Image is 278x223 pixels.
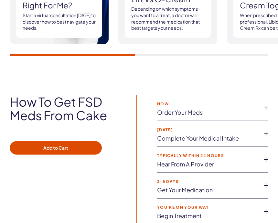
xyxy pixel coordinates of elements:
[157,135,258,142] a: Complete your medical intake
[157,205,258,209] strong: You’re on your way
[157,102,258,106] strong: Now
[157,213,258,219] a: Begin treatment
[157,109,258,116] a: Order your meds
[10,141,102,155] button: Add to Cart
[157,128,258,132] strong: [DATE]
[157,187,258,193] a: Get your medication
[131,6,204,31] p: Depending on which symptoms you want to a treat, a doctor will recommend the medication that best...
[157,154,258,158] strong: Typically within 24 hours
[23,13,96,32] p: Start a virtual consultation [DATE] to discover how to best navigate your needs.
[157,161,258,167] a: Hear from a provider
[157,179,258,184] strong: 3-5 Days
[10,95,118,122] h2: How to get FSD meds from Cake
